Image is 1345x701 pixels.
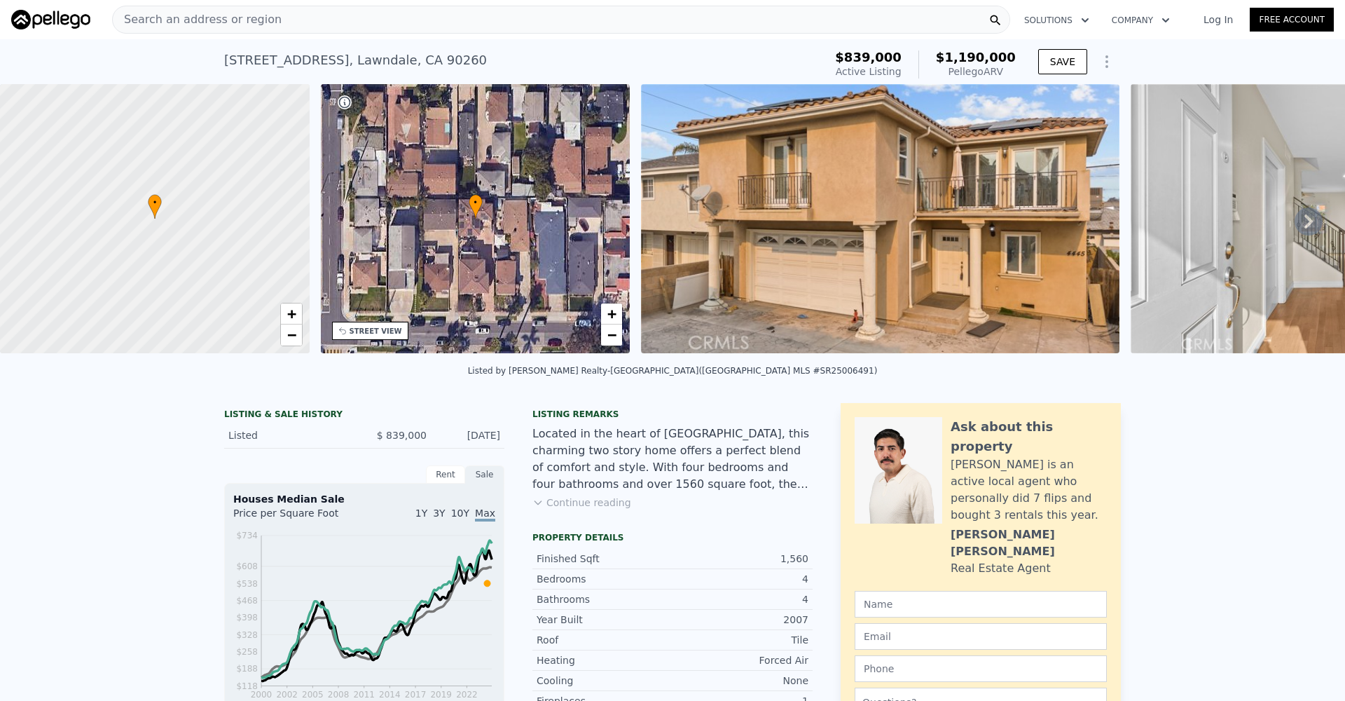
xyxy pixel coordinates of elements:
div: Rent [426,465,465,484]
div: • [148,194,162,219]
div: Finished Sqft [537,552,672,566]
tspan: 2017 [405,690,427,700]
tspan: $538 [236,579,258,589]
div: Property details [532,532,813,543]
input: Email [855,623,1107,650]
tspan: 2014 [379,690,401,700]
span: $ 839,000 [377,430,427,441]
div: Bathrooms [537,592,672,606]
tspan: 2019 [430,690,452,700]
tspan: 2002 [276,690,298,700]
div: Real Estate Agent [951,560,1051,577]
span: 3Y [433,508,445,519]
button: Company [1101,8,1181,33]
div: Ask about this property [951,417,1107,456]
div: [STREET_ADDRESS] , Lawndale , CA 90260 [224,50,487,70]
tspan: $118 [236,681,258,691]
span: + [607,305,616,322]
div: Heating [537,653,672,667]
a: Log In [1187,13,1250,27]
a: Zoom out [601,325,622,346]
div: Tile [672,633,808,647]
a: Zoom in [601,304,622,325]
div: • [469,194,483,219]
span: + [287,305,296,322]
span: Max [475,508,495,522]
div: Price per Square Foot [233,506,364,529]
input: Phone [855,655,1107,682]
img: Sale: 164749353 Parcel: 126963293 [641,84,1119,353]
span: 1Y [415,508,427,519]
a: Zoom out [281,325,302,346]
div: LISTING & SALE HISTORY [224,409,504,423]
div: Forced Air [672,653,808,667]
span: • [469,196,483,209]
tspan: $398 [236,613,258,622]
img: Pellego [11,10,90,29]
tspan: 2000 [251,690,273,700]
div: 1,560 [672,552,808,566]
div: Listed by [PERSON_NAME] Realty-[GEOGRAPHIC_DATA] ([GEOGRAPHIC_DATA] MLS #SR25006491) [468,366,878,376]
span: $1,190,000 [936,50,1016,64]
span: 10Y [451,508,469,519]
button: Solutions [1013,8,1101,33]
div: Bedrooms [537,572,672,586]
span: Search an address or region [113,11,282,28]
tspan: 2005 [302,690,324,700]
tspan: 2011 [353,690,375,700]
div: Listed [228,428,353,442]
tspan: $468 [236,596,258,606]
div: Located in the heart of [GEOGRAPHIC_DATA], this charming two story home offers a perfect blend of... [532,426,813,493]
tspan: 2022 [456,690,478,700]
span: − [287,326,296,343]
div: 4 [672,592,808,606]
tspan: $188 [236,664,258,674]
div: Year Built [537,613,672,627]
tspan: $258 [236,647,258,657]
div: [DATE] [438,428,500,442]
a: Zoom in [281,304,302,325]
a: Free Account [1250,8,1334,32]
span: • [148,196,162,209]
tspan: $608 [236,562,258,571]
div: Houses Median Sale [233,492,495,506]
tspan: $328 [236,630,258,640]
input: Name [855,591,1107,618]
div: 4 [672,572,808,586]
button: Continue reading [532,496,631,510]
span: − [607,326,616,343]
div: Roof [537,633,672,647]
span: $839,000 [835,50,902,64]
div: [PERSON_NAME] [PERSON_NAME] [951,526,1107,560]
button: SAVE [1038,49,1087,74]
div: 2007 [672,613,808,627]
div: [PERSON_NAME] is an active local agent who personally did 7 flips and bought 3 rentals this year. [951,456,1107,524]
div: Pellego ARV [936,64,1016,79]
button: Show Options [1093,48,1121,76]
div: Sale [465,465,504,484]
div: Listing remarks [532,409,813,420]
tspan: $734 [236,531,258,540]
span: Active Listing [836,66,902,77]
tspan: 2008 [328,690,350,700]
div: Cooling [537,674,672,688]
div: STREET VIEW [350,326,402,336]
div: None [672,674,808,688]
